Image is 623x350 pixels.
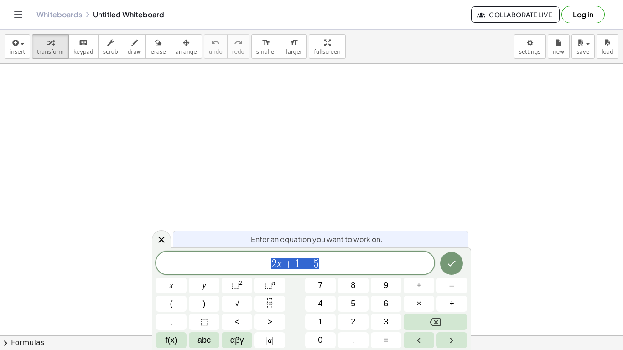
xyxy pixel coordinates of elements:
span: redo [232,49,244,55]
span: 5 [351,298,355,310]
span: 0 [318,334,322,346]
button: new [548,34,570,59]
button: settings [514,34,546,59]
button: Toggle navigation [11,7,26,22]
button: Square root [222,296,252,312]
button: Superscript [254,278,285,293]
span: 3 [384,316,388,328]
span: × [416,298,421,310]
span: undo [209,49,223,55]
span: αβγ [230,334,244,346]
button: Done [440,252,463,275]
button: Collaborate Live [471,6,560,23]
span: save [576,49,589,55]
button: format_sizesmaller [251,34,281,59]
button: 8 [338,278,369,293]
span: ⬚ [265,281,272,290]
button: Alphabet [189,332,219,348]
span: ⬚ [231,281,239,290]
span: keypad [73,49,93,55]
button: fullscreen [309,34,345,59]
button: Equals [371,332,401,348]
button: x [156,278,187,293]
span: 1 [295,258,300,269]
button: erase [145,34,171,59]
button: Absolute value [254,332,285,348]
button: y [189,278,219,293]
button: Functions [156,332,187,348]
span: larger [286,49,302,55]
span: 6 [384,298,388,310]
span: insert [10,49,25,55]
span: f(x) [166,334,177,346]
button: scrub [98,34,123,59]
i: undo [211,37,220,48]
button: undoundo [204,34,228,59]
span: 4 [318,298,322,310]
button: save [571,34,595,59]
span: | [266,335,268,345]
button: Right arrow [436,332,467,348]
span: = [300,258,313,269]
span: new [553,49,564,55]
span: 1 [318,316,322,328]
span: ) [203,298,206,310]
span: > [267,316,272,328]
button: ) [189,296,219,312]
button: redoredo [227,34,249,59]
button: . [338,332,369,348]
span: + [282,258,295,269]
button: 9 [371,278,401,293]
span: < [234,316,239,328]
button: load [597,34,618,59]
span: y [202,279,206,292]
span: 8 [351,279,355,292]
sup: n [272,279,275,286]
button: Placeholder [189,314,219,330]
button: Log in [561,6,605,23]
i: redo [234,37,243,48]
span: | [272,335,274,345]
button: Greek alphabet [222,332,252,348]
span: smaller [256,49,276,55]
span: transform [37,49,64,55]
span: Enter an equation you want to work on. [251,234,383,245]
span: scrub [103,49,118,55]
span: 5 [313,258,319,269]
span: x [170,279,173,292]
button: 0 [305,332,336,348]
span: erase [151,49,166,55]
i: format_size [262,37,270,48]
button: Times [404,296,434,312]
button: draw [123,34,146,59]
span: load [602,49,613,55]
span: , [170,316,172,328]
span: = [384,334,389,346]
button: Minus [436,278,467,293]
span: a [266,334,274,346]
button: Left arrow [404,332,434,348]
button: 3 [371,314,401,330]
span: 7 [318,279,322,292]
button: ( [156,296,187,312]
var: x [277,257,282,269]
a: Whiteboards [36,10,82,19]
button: insert [5,34,30,59]
span: draw [128,49,141,55]
span: 2 [351,316,355,328]
sup: 2 [239,279,243,286]
span: Collaborate Live [479,10,552,19]
span: ⬚ [200,316,208,328]
i: keyboard [79,37,88,48]
span: arrange [176,49,197,55]
button: transform [32,34,69,59]
button: 7 [305,278,336,293]
button: , [156,314,187,330]
button: Less than [222,314,252,330]
button: 1 [305,314,336,330]
span: settings [519,49,541,55]
button: 6 [371,296,401,312]
span: ÷ [450,298,454,310]
button: Fraction [254,296,285,312]
span: – [449,279,454,292]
